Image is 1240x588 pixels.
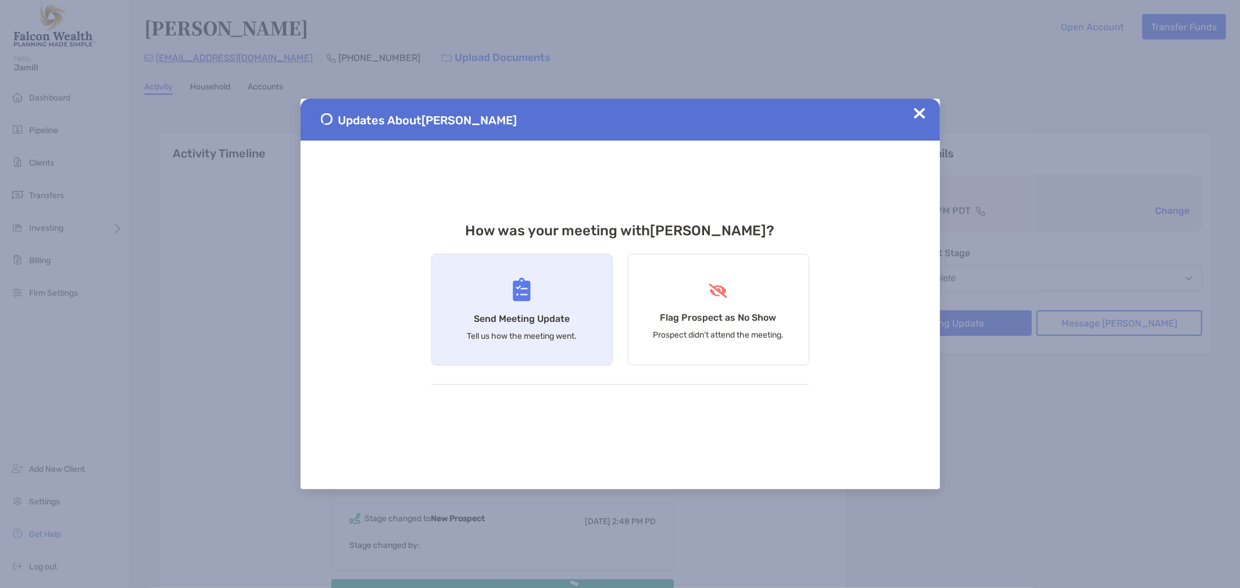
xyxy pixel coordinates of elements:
img: Send Meeting Update 1 [321,113,333,125]
p: Prospect didn’t attend the meeting. [653,330,784,340]
p: Tell us how the meeting went. [467,331,577,341]
img: Close Updates Zoe [914,107,925,119]
img: Send Meeting Update [513,278,531,302]
img: Flag Prospect as No Show [707,284,729,298]
h3: How was your meeting with [PERSON_NAME] ? [431,223,809,239]
h4: Send Meeting Update [474,313,570,324]
span: Updates About [PERSON_NAME] [338,113,517,127]
h4: Flag Prospect as No Show [660,312,777,323]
